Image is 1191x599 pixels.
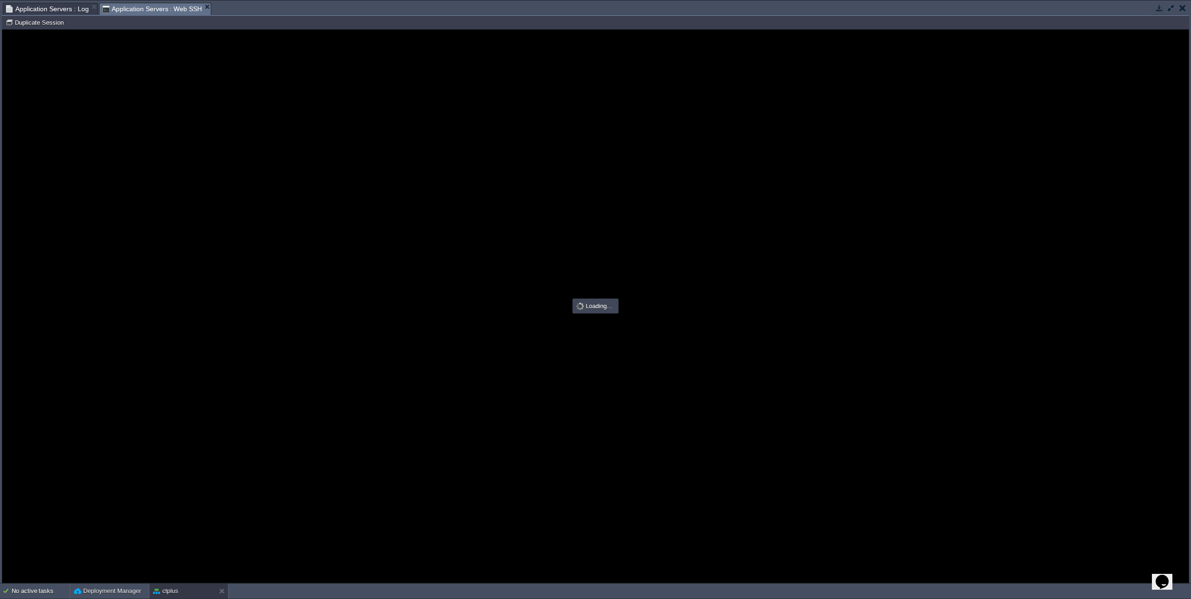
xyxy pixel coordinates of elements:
button: ctplus [153,586,178,596]
button: Deployment Manager [74,586,141,596]
span: Application Servers : Web SSH [102,3,202,15]
div: Loading... [574,300,617,312]
button: Duplicate Session [6,18,67,27]
iframe: chat widget [1152,562,1182,590]
span: Application Servers : Log [6,3,89,14]
div: No active tasks [12,584,70,599]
